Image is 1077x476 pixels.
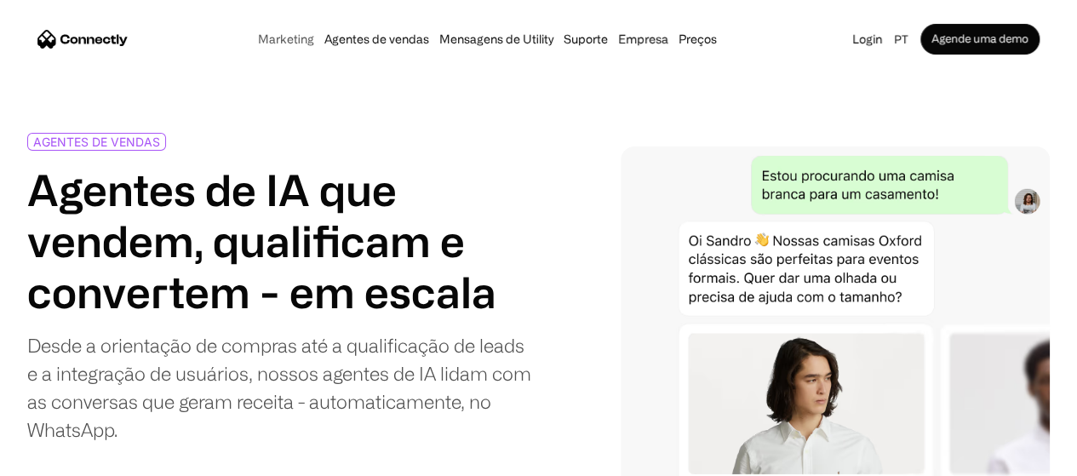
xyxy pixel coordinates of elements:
a: Login [847,27,887,51]
a: Agentes de vendas [319,32,434,46]
a: Agende uma demo [920,24,1040,54]
div: Empresa [613,27,673,51]
h1: Agentes de IA que vendem, qualificam e convertem - em escala [27,164,532,318]
a: Mensagens de Utility [434,32,559,46]
a: Marketing [253,32,319,46]
div: Empresa [618,27,668,51]
a: home [37,26,128,52]
div: AGENTES DE VENDAS [33,135,160,148]
aside: Language selected: Português (Brasil) [17,444,102,470]
div: Desde a orientação de compras até a qualificação de leads e a integração de usuários, nossos agen... [27,331,532,444]
div: pt [887,27,920,51]
div: pt [894,27,908,51]
a: Preços [673,32,722,46]
a: Suporte [559,32,613,46]
ul: Language list [34,446,102,470]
